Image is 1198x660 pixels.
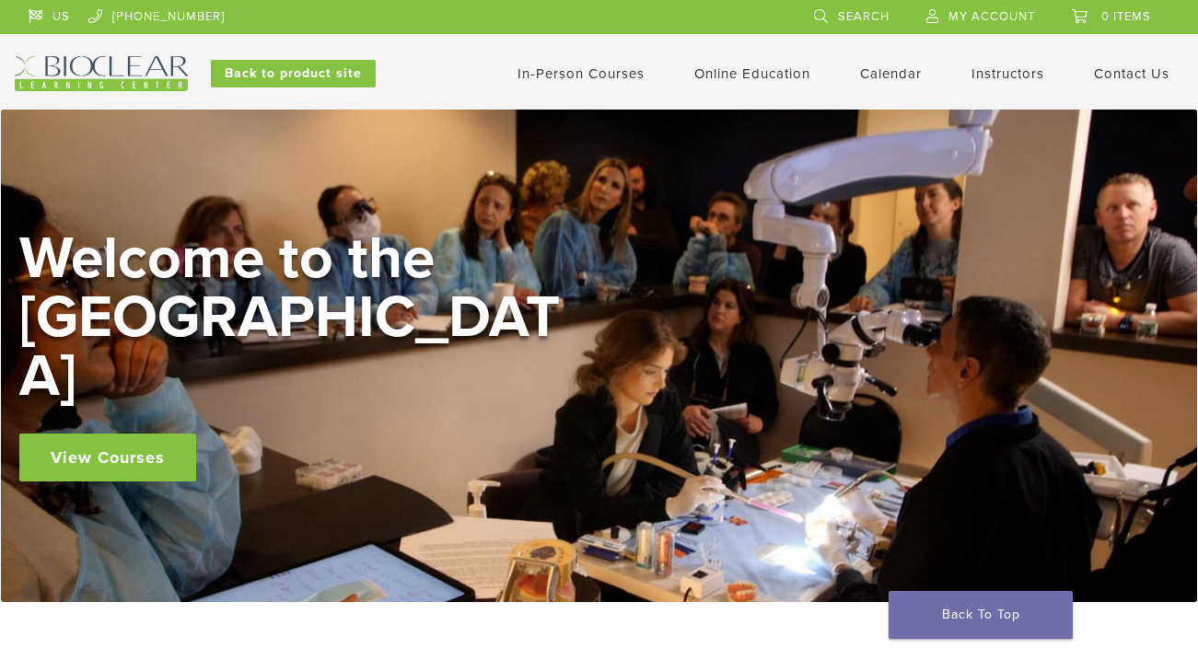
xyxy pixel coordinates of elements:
a: Back to product site [211,60,376,87]
a: Contact Us [1094,65,1169,82]
a: Back To Top [889,591,1073,639]
a: Instructors [971,65,1044,82]
img: Bioclear [15,56,188,91]
a: View Courses [19,434,196,481]
a: In-Person Courses [518,65,645,82]
a: Calendar [860,65,922,82]
span: 0 items [1101,9,1151,24]
span: My Account [948,9,1035,24]
a: Online Education [694,65,810,82]
span: Search [838,9,890,24]
h2: Welcome to the [GEOGRAPHIC_DATA] [19,229,572,406]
